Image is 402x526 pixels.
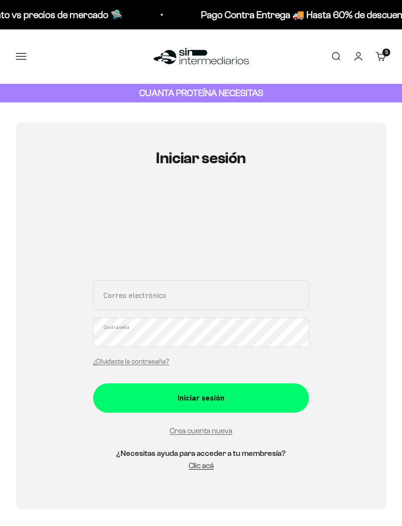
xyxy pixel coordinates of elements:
div: Iniciar sesión [113,392,289,404]
span: 5 [385,50,388,55]
a: ¿Olvidaste la contraseña? [93,358,169,365]
a: Clic acá [189,461,214,470]
button: Iniciar sesión [93,383,309,413]
strong: CUANTA PROTEÍNA NECESITAS [139,88,263,98]
h5: ¿Necesitas ayuda para acceder a tu membresía? [93,447,309,460]
iframe: Social Login Buttons [93,195,309,269]
a: Crea cuenta nueva [170,426,232,435]
h1: Iniciar sesión [93,150,309,167]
